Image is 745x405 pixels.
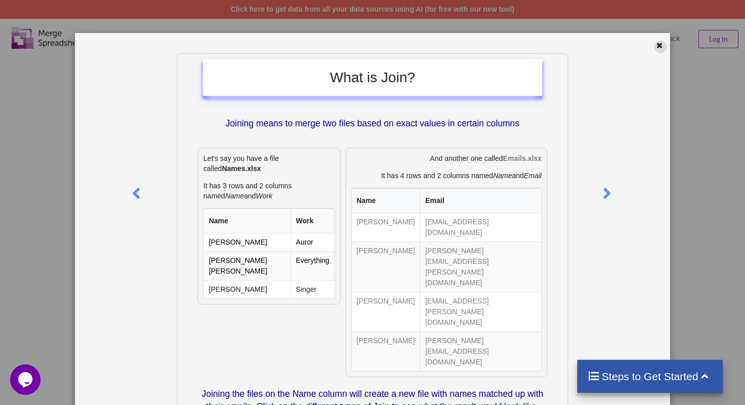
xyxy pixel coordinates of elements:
td: Everything [290,251,334,280]
td: [PERSON_NAME] [352,331,420,371]
i: Email [524,172,542,180]
i: Name [493,172,512,180]
td: [PERSON_NAME] [204,280,290,298]
h4: Steps to Get Started [587,370,713,383]
td: [EMAIL_ADDRESS][DOMAIN_NAME] [420,213,541,242]
p: Let's say you have a file called [203,153,334,174]
p: And another one called [351,153,542,163]
td: Singer [290,280,334,298]
h2: What is Join? [213,69,532,86]
iframe: chat widget [10,364,43,395]
th: Email [420,188,541,213]
p: It has 4 rows and 2 columns named and [351,171,542,181]
td: [EMAIL_ADDRESS][PERSON_NAME][DOMAIN_NAME] [420,292,541,331]
b: Emails.xlsx [503,154,541,162]
th: Work [290,209,334,233]
td: [PERSON_NAME] [352,292,420,331]
th: Name [204,209,290,233]
td: [PERSON_NAME] [PERSON_NAME] [204,251,290,280]
td: [PERSON_NAME] [352,213,420,242]
p: Joining means to merge two files based on exact values in certain columns [203,117,542,130]
td: [PERSON_NAME] [204,233,290,251]
th: Name [352,188,420,213]
td: [PERSON_NAME][EMAIL_ADDRESS][DOMAIN_NAME] [420,331,541,371]
i: Work [256,192,273,200]
td: [PERSON_NAME][EMAIL_ADDRESS][PERSON_NAME][DOMAIN_NAME] [420,242,541,292]
p: It has 3 rows and 2 columns named and [203,181,334,201]
b: Names.xlsx [222,164,261,173]
i: Name [225,192,244,200]
td: [PERSON_NAME] [352,242,420,292]
td: Auror [290,233,334,251]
